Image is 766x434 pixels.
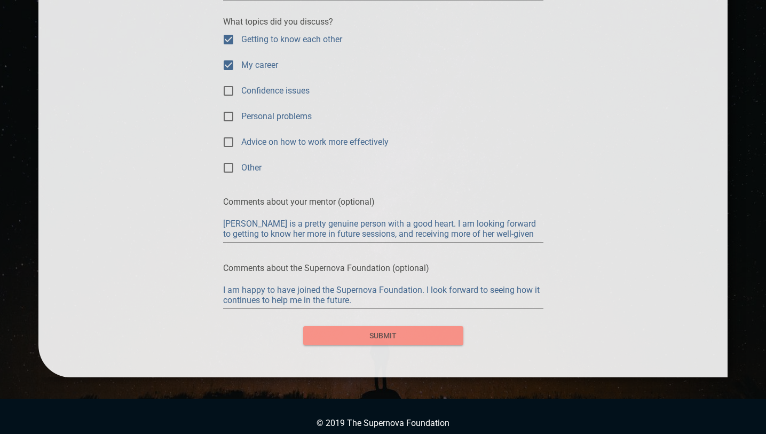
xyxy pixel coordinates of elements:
[303,326,463,346] button: submit
[223,219,543,239] textarea: [PERSON_NAME] is a pretty genuine person with a good heart. I am looking forward to getting to kn...
[11,418,755,428] p: © 2019 The Supernova Foundation
[241,161,262,174] span: Other
[223,197,543,207] p: Comments about your mentor (optional)
[241,59,278,71] span: My career
[241,136,389,148] span: Advice on how to work more effectively
[223,263,543,273] p: Comments about the Supernova Foundation (optional)
[241,84,310,97] span: Confidence issues
[241,110,312,122] span: Personal problems
[223,285,543,305] textarea: I am happy to have joined the Supernova Foundation. I look forward to seeing how it continues to ...
[223,17,543,27] p: What topics did you discuss?
[312,329,455,343] span: submit
[241,33,342,45] span: Getting to know each other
